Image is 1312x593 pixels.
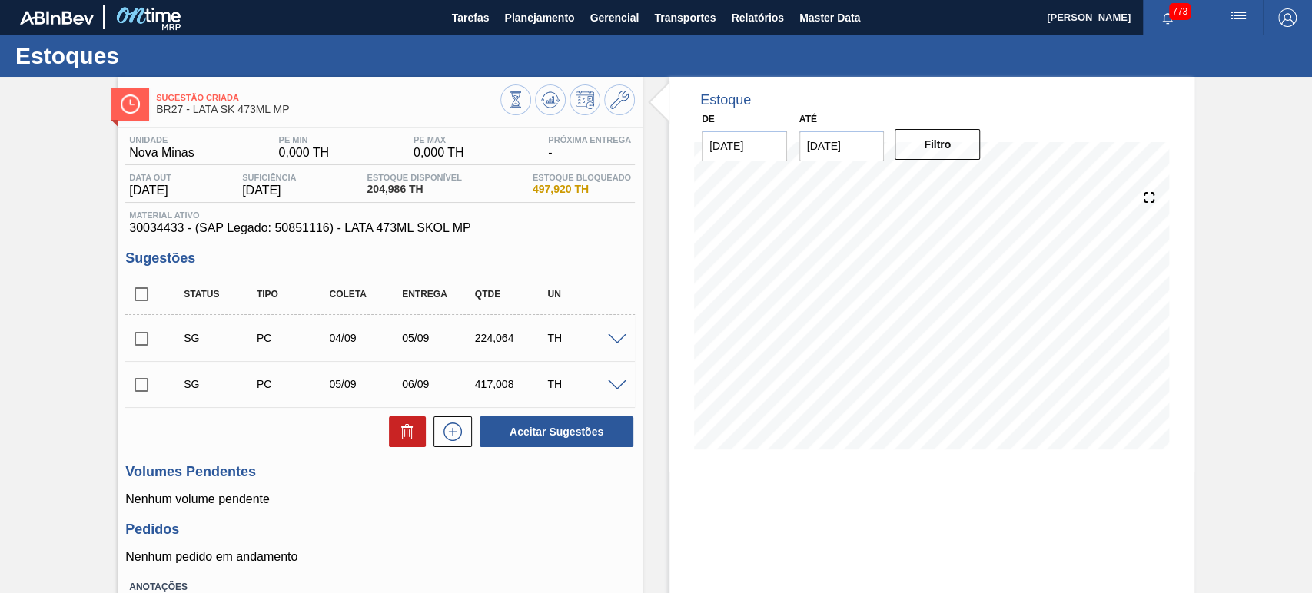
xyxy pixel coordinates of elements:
img: Logout [1278,8,1297,27]
span: Suficiência [242,173,296,182]
div: Nova sugestão [426,416,472,447]
div: 05/09/2025 [398,332,478,344]
span: PE MIN [279,135,330,144]
input: dd/mm/yyyy [702,131,787,161]
span: Próxima Entrega [548,135,631,144]
span: 0,000 TH [414,146,464,160]
div: Tipo [253,289,333,300]
span: Estoque Disponível [367,173,461,182]
span: [DATE] [242,184,296,197]
span: Planejamento [504,8,574,27]
span: Master Data [799,8,860,27]
div: Excluir Sugestões [381,416,426,447]
span: Nova Minas [129,146,194,160]
span: Unidade [129,135,194,144]
div: Sugestão Criada [180,332,260,344]
span: Material ativo [129,210,631,220]
div: Pedido de Compra [253,378,333,390]
span: PE MAX [414,135,464,144]
span: Relatórios [731,8,783,27]
p: Nenhum pedido em andamento [125,550,635,564]
h3: Pedidos [125,522,635,538]
div: TH [543,332,623,344]
div: Sugestão Criada [180,378,260,390]
span: BR27 - LATA SK 473ML MP [156,104,500,115]
span: 0,000 TH [279,146,330,160]
button: Aceitar Sugestões [480,416,633,447]
div: UN [543,289,623,300]
div: 417,008 [471,378,551,390]
div: Pedido de Compra [253,332,333,344]
span: [DATE] [129,184,171,197]
div: - [544,135,635,160]
span: Sugestão Criada [156,93,500,102]
span: Estoque Bloqueado [533,173,631,182]
span: 497,920 TH [533,184,631,195]
label: De [702,114,715,124]
span: Gerencial [590,8,639,27]
h1: Estoques [15,47,288,65]
input: dd/mm/yyyy [799,131,885,161]
h3: Sugestões [125,250,635,267]
div: TH [543,378,623,390]
img: Ícone [121,94,140,114]
button: Notificações [1143,7,1192,28]
button: Ir ao Master Data / Geral [604,84,635,115]
button: Filtro [895,129,980,160]
div: 05/09/2025 [325,378,405,390]
span: 204,986 TH [367,184,461,195]
div: 04/09/2025 [325,332,405,344]
div: Qtde [471,289,551,300]
span: Transportes [654,8,716,27]
div: Aceitar Sugestões [472,415,635,449]
h3: Volumes Pendentes [125,464,635,480]
p: Nenhum volume pendente [125,492,635,506]
span: 30034433 - (SAP Legado: 50851116) - LATA 473ML SKOL MP [129,221,631,235]
span: Tarefas [452,8,490,27]
div: Status [180,289,260,300]
div: Estoque [700,92,751,108]
img: TNhmsLtSVTkK8tSr43FrP2fwEKptu5GPRR3wAAAABJRU5ErkJggg== [20,11,94,25]
button: Atualizar Gráfico [535,84,566,115]
div: 06/09/2025 [398,378,478,390]
div: Entrega [398,289,478,300]
div: 224,064 [471,332,551,344]
div: Coleta [325,289,405,300]
span: 773 [1169,3,1191,20]
button: Visão Geral dos Estoques [500,84,531,115]
img: userActions [1229,8,1247,27]
span: Data out [129,173,171,182]
button: Programar Estoque [570,84,600,115]
label: Até [799,114,817,124]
